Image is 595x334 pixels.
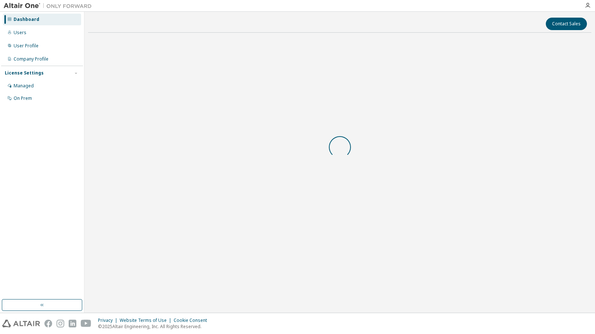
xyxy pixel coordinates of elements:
div: Website Terms of Use [120,317,174,323]
div: Managed [14,83,34,89]
img: linkedin.svg [69,320,76,327]
div: User Profile [14,43,39,49]
img: Altair One [4,2,95,10]
button: Contact Sales [546,18,587,30]
img: facebook.svg [44,320,52,327]
div: On Prem [14,95,32,101]
div: Cookie Consent [174,317,211,323]
img: altair_logo.svg [2,320,40,327]
img: youtube.svg [81,320,91,327]
div: Privacy [98,317,120,323]
div: License Settings [5,70,44,76]
img: instagram.svg [57,320,64,327]
div: Company Profile [14,56,48,62]
div: Dashboard [14,17,39,22]
div: Users [14,30,26,36]
p: © 2025 Altair Engineering, Inc. All Rights Reserved. [98,323,211,330]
